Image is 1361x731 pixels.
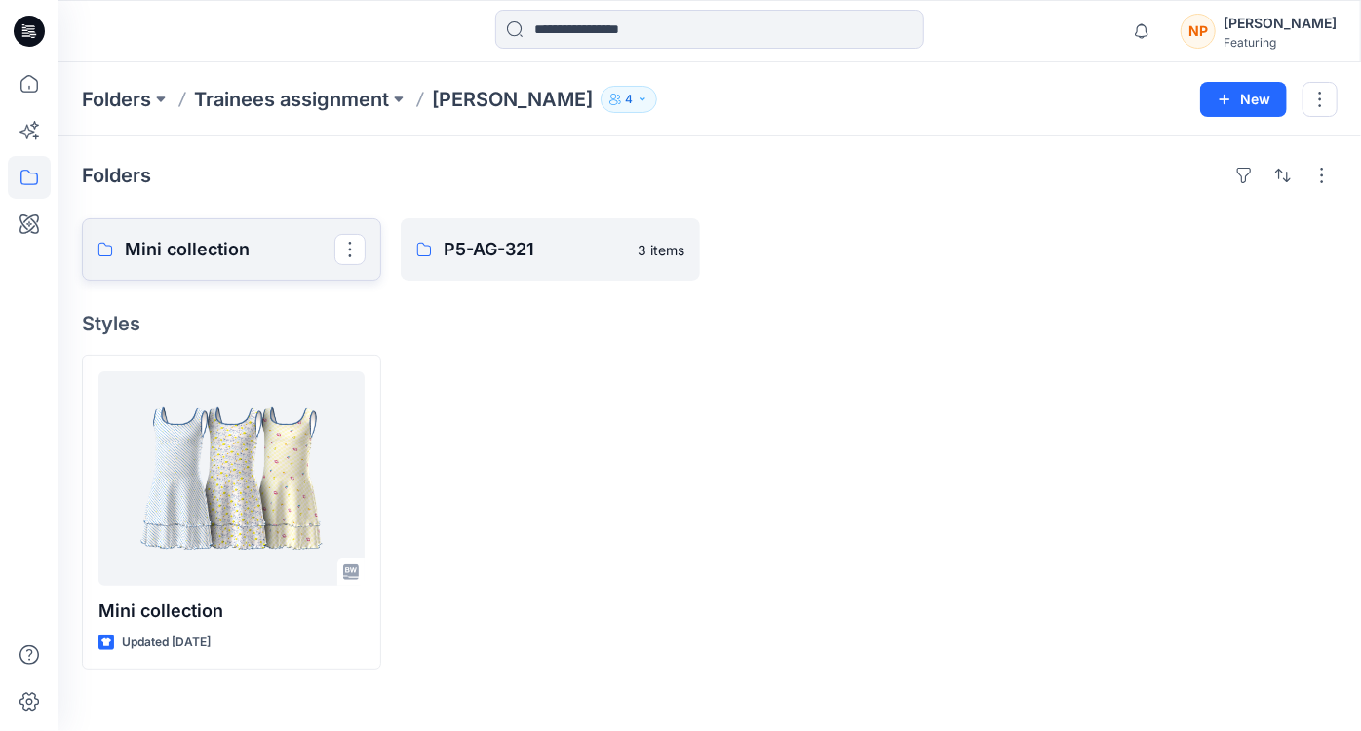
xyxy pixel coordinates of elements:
[98,597,365,625] p: Mini collection
[432,86,593,113] p: [PERSON_NAME]
[638,240,684,260] p: 3 items
[82,312,1338,335] h4: Styles
[122,633,211,653] p: Updated [DATE]
[82,164,151,187] h4: Folders
[82,218,381,281] a: Mini collection
[1224,12,1337,35] div: [PERSON_NAME]
[401,218,700,281] a: P5-AG-3213 items
[1224,35,1337,50] div: Featuring
[1200,82,1287,117] button: New
[1181,14,1216,49] div: NP
[98,371,365,586] a: Mini collection
[82,86,151,113] a: Folders
[444,236,626,263] p: P5-AG-321
[194,86,389,113] a: Trainees assignment
[625,89,633,110] p: 4
[125,236,334,263] p: Mini collection
[601,86,657,113] button: 4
